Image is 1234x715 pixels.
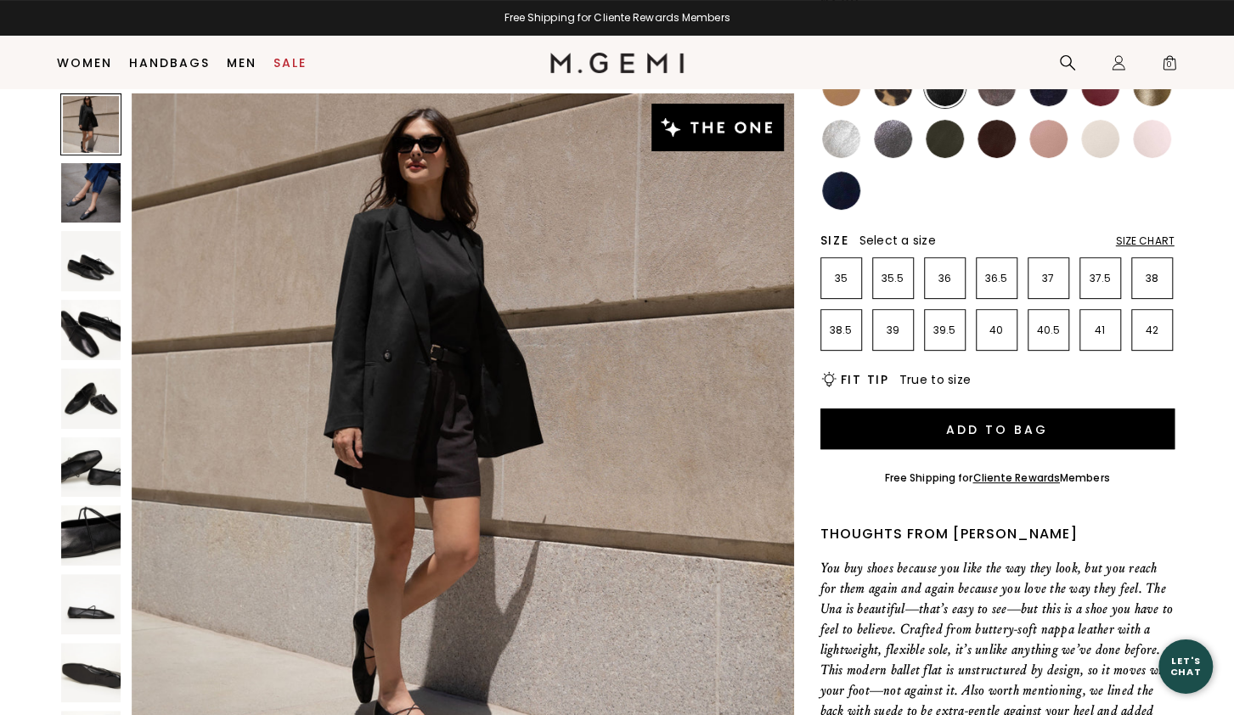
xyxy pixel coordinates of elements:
img: The Una [61,505,121,566]
p: 39.5 [925,324,965,337]
span: 0 [1161,58,1178,75]
img: The Una [61,163,121,223]
img: Military [926,120,964,158]
h2: Fit Tip [841,373,889,386]
button: Add to Bag [820,408,1175,449]
img: Ballerina Pink [1133,120,1171,158]
div: Size Chart [1116,234,1175,248]
a: Handbags [129,56,210,70]
p: 37 [1028,272,1068,285]
h2: Size [820,234,849,247]
a: Sale [273,56,307,70]
img: Antique Rose [1029,120,1068,158]
img: The Una [61,300,121,360]
p: 39 [873,324,913,337]
a: Cliente Rewards [972,470,1060,485]
p: 38.5 [821,324,861,337]
p: 40 [977,324,1017,337]
p: 35.5 [873,272,913,285]
img: The Una [61,437,121,498]
a: Men [227,56,256,70]
img: Silver [822,120,860,158]
a: Women [57,56,112,70]
p: 38 [1132,272,1172,285]
div: Let's Chat [1158,656,1213,677]
img: The Una [61,643,121,703]
img: The Una [61,369,121,429]
span: True to size [899,371,971,388]
img: Chocolate [978,120,1016,158]
img: Navy [822,172,860,210]
p: 37.5 [1080,272,1120,285]
img: The One tag [651,104,784,151]
img: Gunmetal [874,120,912,158]
p: 40.5 [1028,324,1068,337]
img: M.Gemi [550,53,684,73]
p: 41 [1080,324,1120,337]
div: Thoughts from [PERSON_NAME] [820,524,1175,544]
p: 42 [1132,324,1172,337]
p: 35 [821,272,861,285]
img: The Una [61,574,121,634]
p: 36.5 [977,272,1017,285]
span: Select a size [859,232,936,249]
div: Free Shipping for Members [885,471,1110,485]
img: Ecru [1081,120,1119,158]
p: 36 [925,272,965,285]
img: The Una [61,231,121,291]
